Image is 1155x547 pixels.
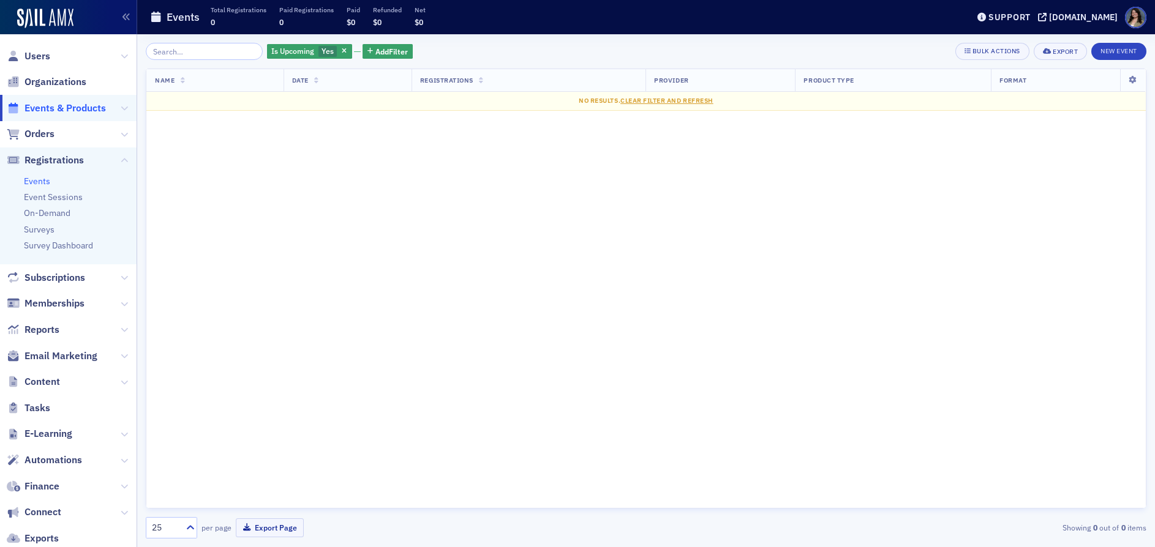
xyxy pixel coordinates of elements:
[7,480,59,493] a: Finance
[267,44,352,59] div: Yes
[24,323,59,337] span: Reports
[24,224,55,235] a: Surveys
[24,297,85,310] span: Memberships
[201,522,231,533] label: per page
[7,401,50,415] a: Tasks
[24,207,70,218] a: On-Demand
[24,532,59,545] span: Exports
[7,75,86,89] a: Organizations
[7,50,50,63] a: Users
[24,375,60,389] span: Content
[7,271,85,285] a: Subscriptions
[7,427,72,441] a: E-Learning
[373,6,402,14] p: Refunded
[7,453,82,467] a: Automations
[152,521,179,534] div: 25
[1049,12,1118,23] div: [DOMAIN_NAME]
[1091,45,1146,56] a: New Event
[1038,13,1122,21] button: [DOMAIN_NAME]
[347,6,360,14] p: Paid
[24,505,61,519] span: Connect
[24,240,93,251] a: Survey Dashboard
[24,192,83,203] a: Event Sessions
[167,10,200,24] h1: Events
[7,127,55,141] a: Orders
[24,271,85,285] span: Subscriptions
[1091,43,1146,60] button: New Event
[999,76,1026,84] span: Format
[7,532,59,545] a: Exports
[155,96,1137,106] div: No results.
[271,46,314,56] span: Is Upcoming
[24,75,86,89] span: Organizations
[7,154,84,167] a: Registrations
[415,6,426,14] p: Net
[17,9,73,28] img: SailAMX
[24,50,50,63] span: Users
[1125,7,1146,28] span: Profile
[24,453,82,467] span: Automations
[211,6,266,14] p: Total Registrations
[279,17,284,27] span: 0
[955,43,1029,60] button: Bulk Actions
[24,427,72,441] span: E-Learning
[7,349,97,363] a: Email Marketing
[420,76,473,84] span: Registrations
[654,76,688,84] span: Provider
[803,76,854,84] span: Product Type
[988,12,1031,23] div: Support
[211,17,215,27] span: 0
[322,46,334,56] span: Yes
[24,127,55,141] span: Orders
[146,43,263,60] input: Search…
[821,522,1146,533] div: Showing out of items
[7,505,61,519] a: Connect
[1119,522,1127,533] strong: 0
[24,176,50,187] a: Events
[375,46,408,57] span: Add Filter
[363,44,413,59] button: AddFilter
[7,323,59,337] a: Reports
[415,17,423,27] span: $0
[236,518,304,537] button: Export Page
[292,76,309,84] span: Date
[24,401,50,415] span: Tasks
[1034,43,1087,60] button: Export
[373,17,382,27] span: $0
[620,96,713,105] span: Clear Filter and Refresh
[347,17,355,27] span: $0
[7,297,85,310] a: Memberships
[24,102,106,115] span: Events & Products
[7,102,106,115] a: Events & Products
[24,349,97,363] span: Email Marketing
[279,6,334,14] p: Paid Registrations
[1053,48,1078,55] div: Export
[7,375,60,389] a: Content
[24,480,59,493] span: Finance
[155,76,175,84] span: Name
[973,48,1020,54] div: Bulk Actions
[1091,522,1099,533] strong: 0
[24,154,84,167] span: Registrations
